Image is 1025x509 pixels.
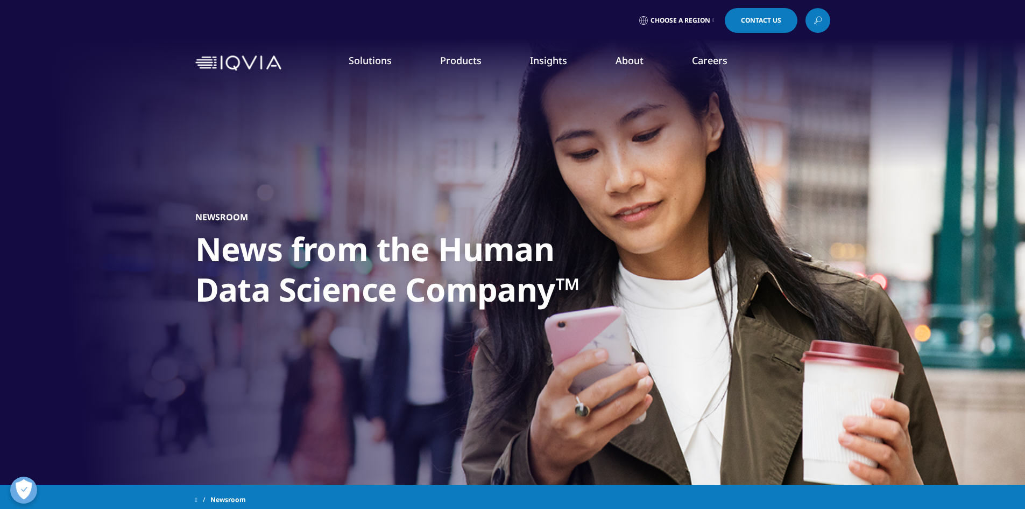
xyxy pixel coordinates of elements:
h1: News from the Human Data Science Company™ [195,229,599,316]
a: Contact Us [725,8,797,33]
a: Solutions [349,54,392,67]
a: Insights [530,54,567,67]
nav: Primary [286,38,830,88]
a: Careers [692,54,727,67]
h5: Newsroom [195,212,248,222]
button: Open Preferences [10,477,37,504]
a: Products [440,54,482,67]
img: IQVIA Healthcare Information Technology and Pharma Clinical Research Company [195,55,281,71]
span: Contact Us [741,17,781,24]
span: Choose a Region [651,16,710,25]
a: About [616,54,644,67]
